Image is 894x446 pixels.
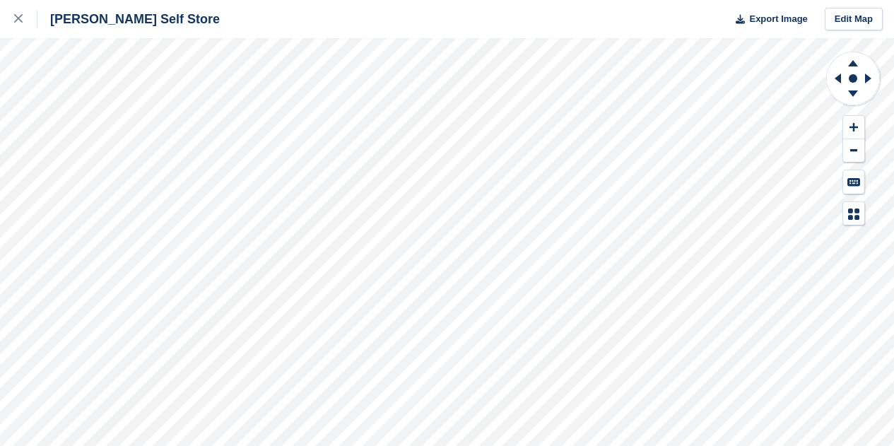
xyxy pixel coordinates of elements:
button: Export Image [727,8,808,31]
a: Edit Map [825,8,883,31]
button: Map Legend [843,202,864,225]
div: [PERSON_NAME] Self Store [37,11,220,28]
button: Zoom In [843,116,864,139]
span: Export Image [749,12,807,26]
button: Keyboard Shortcuts [843,170,864,194]
button: Zoom Out [843,139,864,163]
